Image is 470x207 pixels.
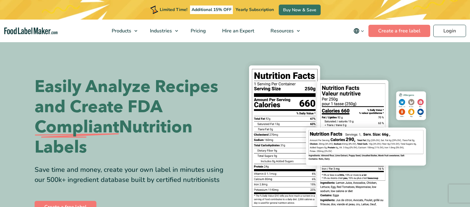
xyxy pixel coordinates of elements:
[214,20,261,42] a: Hire an Expert
[148,28,173,34] span: Industries
[433,25,466,37] a: Login
[236,7,274,13] span: Yearly Subscription
[220,28,255,34] span: Hire an Expert
[35,165,230,185] div: Save time and money, create your own label in minutes using our 500k+ ingredient database built b...
[279,5,321,15] a: Buy Now & Save
[189,28,207,34] span: Pricing
[104,20,140,42] a: Products
[110,28,132,34] span: Products
[183,20,213,42] a: Pricing
[190,6,233,14] span: Additional 15% OFF
[160,7,187,13] span: Limited Time!
[35,117,119,137] span: Compliant
[142,20,181,42] a: Industries
[368,25,430,37] a: Create a free label
[269,28,294,34] span: Resources
[263,20,303,42] a: Resources
[35,77,230,157] h1: Easily Analyze Recipes and Create FDA Nutrition Labels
